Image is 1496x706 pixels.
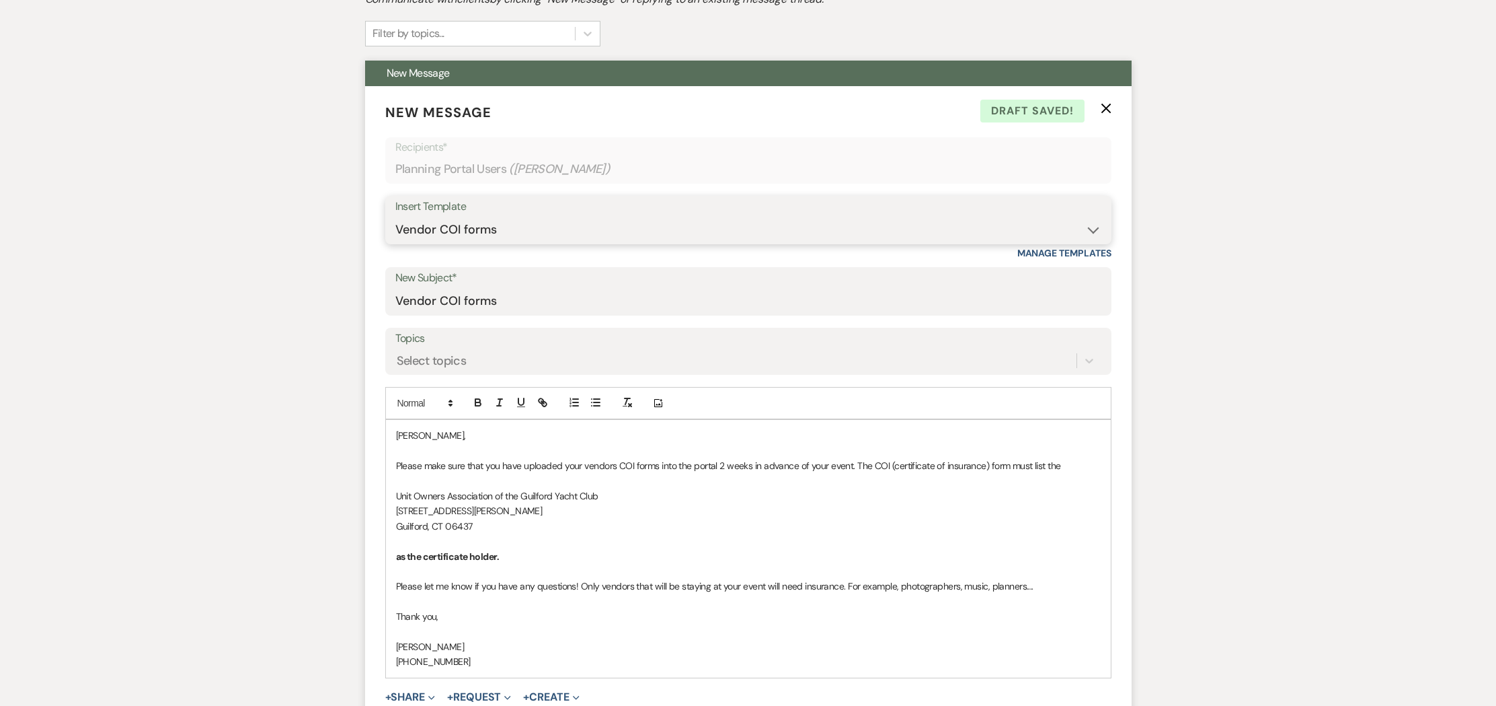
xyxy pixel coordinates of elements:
span: New Message [387,66,450,80]
p: Unit Owners Association of the Guilford Yacht Club [396,489,1101,503]
div: Insert Template [395,197,1101,217]
div: Filter by topics... [372,26,444,42]
p: [PERSON_NAME] [396,639,1101,654]
label: New Subject* [395,269,1101,288]
div: Planning Portal Users [395,156,1101,182]
p: [PHONE_NUMBER] [396,654,1101,669]
span: Draft saved! [980,100,1085,122]
span: + [447,692,453,703]
span: + [523,692,529,703]
span: + [385,692,391,703]
a: Manage Templates [1017,247,1111,259]
p: [PERSON_NAME], [396,428,1101,443]
div: Select topics [397,352,467,370]
button: Create [523,692,579,703]
strong: as the certificate holder. [396,551,499,563]
p: Please make sure that you have uploaded your vendors COI forms into the portal 2 weeks in advance... [396,458,1101,473]
span: New Message [385,104,491,121]
span: ( [PERSON_NAME] ) [509,160,610,178]
p: [STREET_ADDRESS][PERSON_NAME] [396,503,1101,518]
label: Topics [395,329,1101,349]
button: Request [447,692,511,703]
p: Recipients* [395,139,1101,156]
p: Thank you, [396,609,1101,624]
p: Please let me know if you have any questions! Only vendors that will be staying at your event wil... [396,579,1101,594]
button: Share [385,692,436,703]
p: Guilford, CT 06437 [396,519,1101,534]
